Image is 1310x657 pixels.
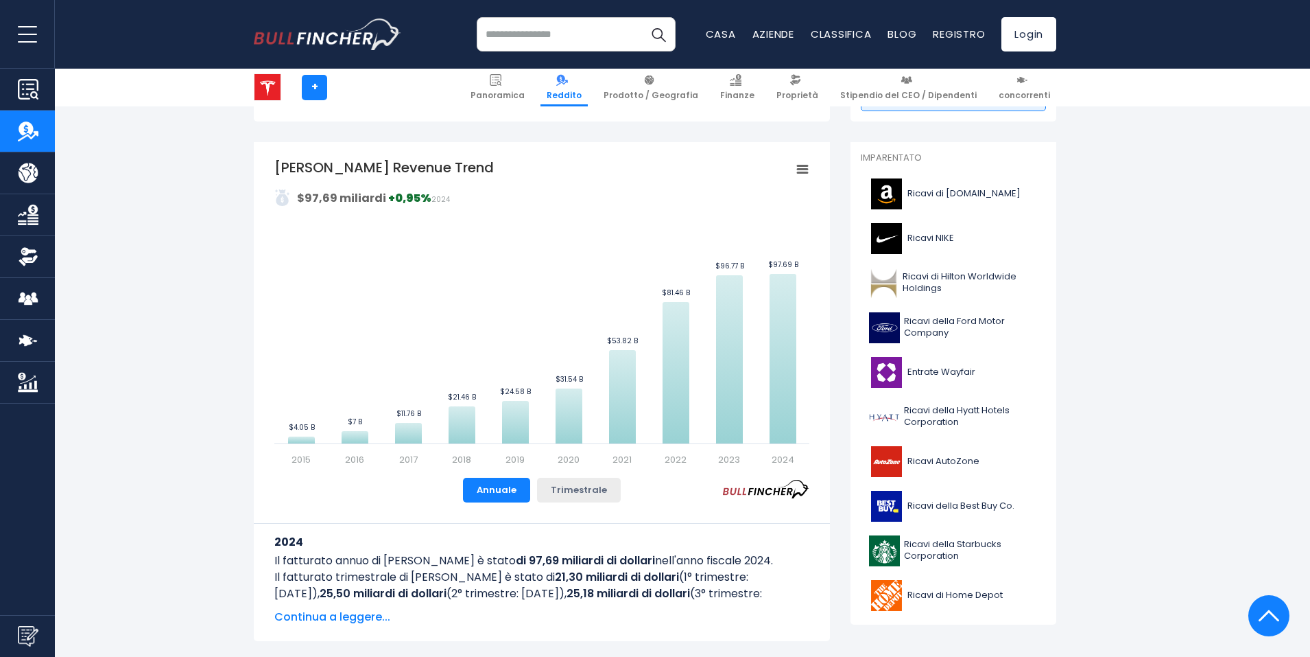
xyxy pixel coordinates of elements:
[861,309,1046,347] a: Ricavi della Ford Motor Company
[992,69,1056,106] a: concorrenti
[888,27,916,41] a: Blog
[452,453,471,466] text: 2018
[289,422,315,433] text: $4.05 B
[274,158,809,467] svg: Andamento dei ricavi di Tesla
[840,89,977,101] font: Stipendio del CEO / Dipendenti
[254,19,401,50] a: Vai alla homepage
[18,246,38,267] img: Proprietà
[933,27,985,41] a: Registro
[907,454,979,468] font: Ricavi AutoZone
[869,178,903,209] img: Logo AMZN
[274,569,748,601] font: (1° trimestre: [DATE]),
[770,69,824,106] a: Proprietà
[311,79,318,95] font: +
[320,586,446,601] font: 25,50 miliardi di dollari
[477,483,516,496] font: Annuale
[907,187,1021,200] font: Ricavi di [DOMAIN_NAME]
[297,190,386,206] font: $97,69 miliardi
[861,577,1046,614] a: Ricavi di Home Depot
[752,27,794,41] a: Aziende
[861,354,1046,391] a: Entrate Wayfair
[500,387,531,397] text: $24.58 B
[869,580,903,611] img: Logo HD
[348,417,362,427] text: $7 B
[904,538,1001,562] font: Ricavi della Starbucks Corporation
[904,314,1005,339] font: Ricavi della Ford Motor Company
[869,491,903,522] img: Logo BBY
[861,175,1046,213] a: Ricavi di [DOMAIN_NAME]
[834,69,983,106] a: Stipendio del CEO / Dipendenti
[869,268,898,299] img: Logo HLT
[861,220,1046,257] a: Ricavi NIKE
[907,499,1014,512] font: Ricavi della Best Buy Co.
[869,357,903,388] img: Logo W
[446,586,567,601] font: (2° trimestre: [DATE]),
[869,446,903,477] img: Logo AZO
[399,453,418,466] text: 2017
[869,223,903,254] img: Logo NKE
[547,89,582,101] font: Reddito
[463,478,530,503] button: Annuale
[904,404,1010,428] font: Ricavi della Hyatt Hotels Corporation
[907,231,954,244] font: Ricavi NIKE
[540,69,588,106] a: Reddito
[861,264,1046,302] a: Ricavi di Hilton Worldwide Holdings
[662,288,690,298] text: $81.46 B
[715,261,744,271] text: $96.77 B
[274,158,494,177] tspan: [PERSON_NAME] Revenue Trend
[861,443,1046,481] a: Ricavi AutoZone
[302,75,327,100] a: +
[464,69,531,106] a: Panoramica
[718,453,740,466] text: 2023
[1014,27,1043,41] font: Login
[768,260,798,270] text: $97.69 B
[558,453,580,466] text: 2020
[567,586,690,601] font: 25,18 miliardi di dollari
[869,312,900,343] img: Logo F
[776,89,818,101] font: Proprietà
[861,532,1046,570] a: Ricavi della Starbucks Corporation
[274,534,303,550] font: 2024
[388,190,431,206] font: +0,95%
[516,553,655,568] font: di 97,69 miliardi di dollari
[869,535,900,566] img: Logo SBUX
[274,609,390,625] font: Continua a leggere...
[274,569,555,585] font: Il fatturato trimestrale di [PERSON_NAME] è stato di
[274,189,291,206] img: addasd
[254,74,281,100] img: Logo TSLA
[869,402,900,433] img: Logo H
[720,89,754,101] font: Finanze
[597,69,704,106] a: Prodotto / Geografia
[556,374,583,384] text: $31.54 B
[254,19,401,50] img: logo del ciuffolotto
[714,69,761,106] a: Finanze
[505,453,525,466] text: 2019
[612,453,632,466] text: 2021
[903,270,1016,295] font: Ricavi di Hilton Worldwide Holdings
[607,336,638,346] text: $53.82 B
[551,483,607,496] font: Trimestrale
[274,553,516,568] font: Il fatturato annuo di [PERSON_NAME] è stato
[537,478,621,503] button: Trimestrale
[396,408,421,419] text: $11.76 B
[471,89,525,101] font: Panoramica
[345,453,364,466] text: 2016
[448,392,476,402] text: $21.46 B
[861,487,1046,525] a: Ricavi della Best Buy Co.
[907,588,1003,601] font: Ricavi di Home Depot
[861,398,1046,436] a: Ricavi della Hyatt Hotels Corporation
[811,27,872,41] font: Classifica
[555,569,679,585] font: 21,30 miliardi di dollari
[431,194,450,205] font: 2024
[1001,17,1056,51] a: Login
[641,17,676,51] button: Ricerca
[907,365,975,378] font: Entrate Wayfair
[706,27,736,41] a: Casa
[291,453,311,466] text: 2015
[772,453,794,466] text: 2024
[665,453,687,466] text: 2022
